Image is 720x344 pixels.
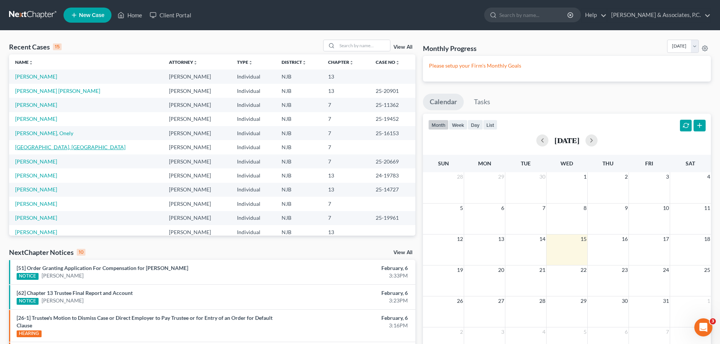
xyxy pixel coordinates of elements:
[483,120,497,130] button: list
[395,60,400,65] i: unfold_more
[276,112,322,126] td: NJB
[15,201,57,207] a: [PERSON_NAME]
[29,60,33,65] i: unfold_more
[231,69,276,83] td: Individual
[231,140,276,154] td: Individual
[539,265,546,275] span: 21
[15,172,57,179] a: [PERSON_NAME]
[370,126,415,140] td: 25-16153
[17,315,273,329] a: [26-1] Trustee's Motion to Dismiss Case or Direct Employer to Pay Trustee or for Entry of an Orde...
[328,59,354,65] a: Chapterunfold_more
[322,168,370,182] td: 13
[15,158,57,165] a: [PERSON_NAME]
[17,265,188,271] a: [51] Order Granting Application For Compensation for [PERSON_NAME]
[580,234,587,244] span: 15
[624,204,629,213] span: 9
[468,120,483,130] button: day
[449,120,468,130] button: week
[231,197,276,211] td: Individual
[231,168,276,182] td: Individual
[703,265,711,275] span: 25
[686,160,695,167] span: Sat
[114,8,146,22] a: Home
[624,327,629,336] span: 6
[621,296,629,305] span: 30
[282,272,408,279] div: 3:33PM
[322,140,370,154] td: 7
[282,289,408,297] div: February, 6
[322,183,370,197] td: 13
[231,154,276,168] td: Individual
[665,172,670,181] span: 3
[370,211,415,225] td: 25-19961
[231,126,276,140] td: Individual
[539,296,546,305] span: 28
[580,296,587,305] span: 29
[276,197,322,211] td: NJB
[370,168,415,182] td: 24-19783
[662,296,670,305] span: 31
[322,69,370,83] td: 13
[163,211,231,225] td: [PERSON_NAME]
[583,204,587,213] span: 8
[554,136,579,144] h2: [DATE]
[276,126,322,140] td: NJB
[706,296,711,305] span: 1
[624,172,629,181] span: 2
[423,44,477,53] h3: Monthly Progress
[662,234,670,244] span: 17
[583,172,587,181] span: 1
[17,298,39,305] div: NOTICE
[580,265,587,275] span: 22
[276,140,322,154] td: NJB
[621,265,629,275] span: 23
[276,225,322,239] td: NJB
[231,112,276,126] td: Individual
[542,204,546,213] span: 7
[282,314,408,322] div: February, 6
[15,116,57,122] a: [PERSON_NAME]
[15,214,57,221] a: [PERSON_NAME]
[322,225,370,239] td: 13
[602,160,613,167] span: Thu
[376,59,400,65] a: Case Nounfold_more
[276,211,322,225] td: NJB
[467,94,497,110] a: Tasks
[500,327,505,336] span: 3
[500,204,505,213] span: 6
[645,160,653,167] span: Fri
[497,234,505,244] span: 13
[15,186,57,193] a: [PERSON_NAME]
[163,154,231,168] td: [PERSON_NAME]
[694,318,712,336] iframe: Intercom live chat
[429,62,705,69] p: Please setup your Firm's Monthly Goals
[478,160,491,167] span: Mon
[706,172,711,181] span: 4
[607,8,711,22] a: [PERSON_NAME] & Associates, P.C.
[146,8,195,22] a: Client Portal
[42,272,84,279] a: [PERSON_NAME]
[581,8,607,22] a: Help
[459,204,464,213] span: 5
[276,69,322,83] td: NJB
[662,204,670,213] span: 10
[499,8,568,22] input: Search by name...
[163,84,231,98] td: [PERSON_NAME]
[79,12,104,18] span: New Case
[456,296,464,305] span: 26
[231,225,276,239] td: Individual
[163,112,231,126] td: [PERSON_NAME]
[231,98,276,112] td: Individual
[276,183,322,197] td: NJB
[583,327,587,336] span: 5
[322,84,370,98] td: 13
[456,234,464,244] span: 12
[163,140,231,154] td: [PERSON_NAME]
[521,160,531,167] span: Tue
[423,94,464,110] a: Calendar
[15,59,33,65] a: Nameunfold_more
[539,234,546,244] span: 14
[169,59,198,65] a: Attorneyunfold_more
[276,98,322,112] td: NJB
[370,112,415,126] td: 25-19452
